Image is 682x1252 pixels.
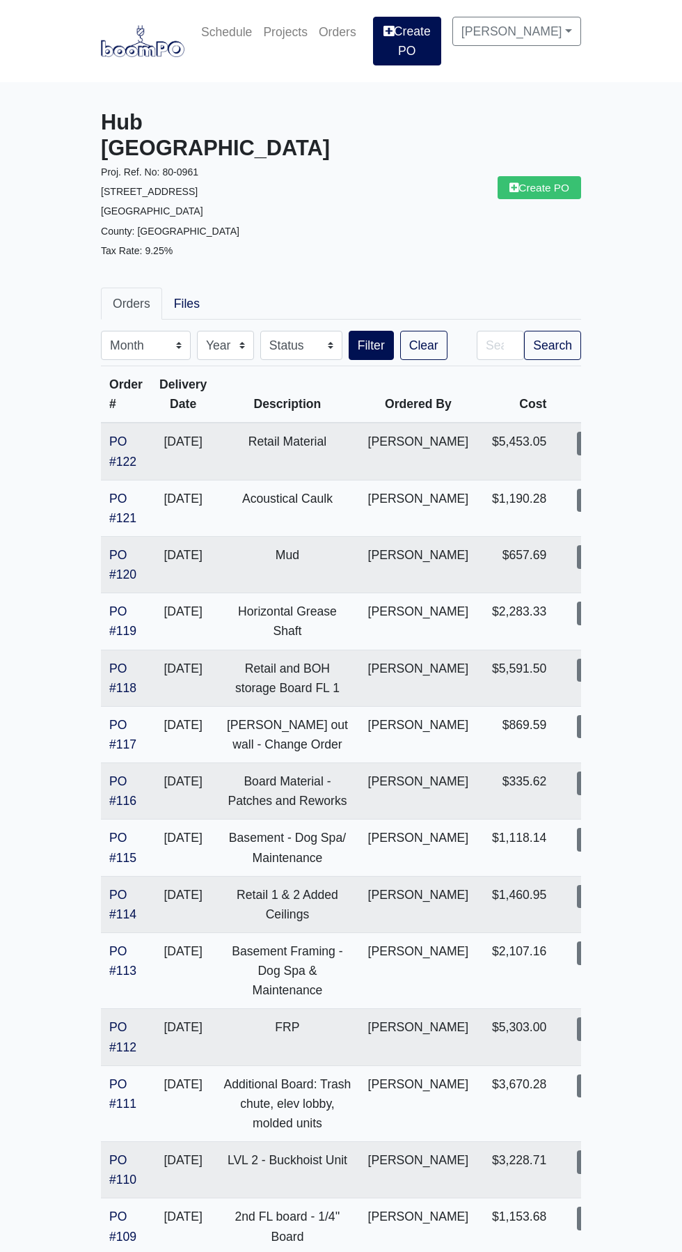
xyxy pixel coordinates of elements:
small: Tax Rate: 9.25% [101,245,173,256]
small: [STREET_ADDRESS] [101,186,198,197]
a: PO #117 [109,718,136,751]
td: $5,591.50 [477,650,555,706]
button: Search [524,331,581,360]
a: PO #115 [109,831,136,864]
td: [DATE] [151,1142,215,1198]
a: Clear [400,331,447,360]
th: Ordered By [360,366,477,423]
td: [DATE] [151,537,215,593]
td: $869.59 [477,706,555,762]
a: Schedule [196,17,257,47]
td: [DATE] [151,423,215,480]
div: Sent [577,1150,614,1174]
td: $1,190.28 [477,480,555,536]
div: Sent [577,715,614,739]
td: [DATE] [151,1009,215,1065]
a: PO #109 [109,1210,136,1243]
td: [PERSON_NAME] [360,1009,477,1065]
button: Filter [349,331,394,360]
a: PO #119 [109,604,136,638]
td: [PERSON_NAME] [360,537,477,593]
td: $1,460.95 [477,876,555,932]
div: Sent [577,1074,614,1098]
td: $657.69 [477,537,555,593]
a: PO #114 [109,888,136,921]
div: Sent [577,545,614,569]
th: Cost [477,366,555,423]
td: $2,283.33 [477,593,555,650]
div: Sent [577,602,614,625]
td: $3,228.71 [477,1142,555,1198]
td: FRP [215,1009,359,1065]
div: Sent [577,941,614,965]
a: PO #111 [109,1077,136,1111]
td: Basement - Dog Spa/ Maintenance [215,820,359,876]
a: [PERSON_NAME] [452,17,581,46]
td: [PERSON_NAME] [360,1142,477,1198]
td: [DATE] [151,650,215,706]
td: [DATE] [151,933,215,1009]
td: LVL 2 - Buckhoist Unit [215,1142,359,1198]
td: [PERSON_NAME] [360,933,477,1009]
td: [PERSON_NAME] out wall - Change Order [215,706,359,762]
input: Search [477,331,524,360]
th: Delivery Date [151,366,215,423]
small: County: [GEOGRAPHIC_DATA] [101,226,239,237]
td: [PERSON_NAME] [360,650,477,706]
td: [PERSON_NAME] [360,480,477,536]
td: Retail Material [215,423,359,480]
td: Acoustical Caulk [215,480,359,536]
a: Create PO [373,17,441,65]
div: Sent [577,489,614,512]
a: Orders [313,17,362,47]
a: PO #121 [109,492,136,525]
div: Sent [577,885,614,909]
td: Horizontal Grease Shaft [215,593,359,650]
td: Retail and BOH storage Board FL 1 [215,650,359,706]
td: $5,303.00 [477,1009,555,1065]
td: [PERSON_NAME] [360,876,477,932]
td: Basement Framing - Dog Spa & Maintenance [215,933,359,1009]
img: boomPO [101,25,184,57]
a: Projects [257,17,313,47]
div: Sent [577,659,614,682]
h3: Hub [GEOGRAPHIC_DATA] [101,110,331,162]
a: Orders [101,288,162,320]
td: [DATE] [151,706,215,762]
td: $5,453.05 [477,423,555,480]
td: $335.62 [477,763,555,820]
td: [DATE] [151,820,215,876]
td: [PERSON_NAME] [360,593,477,650]
a: PO #110 [109,1153,136,1187]
td: $3,670.28 [477,1065,555,1141]
td: Mud [215,537,359,593]
a: Create PO [498,176,581,199]
small: [GEOGRAPHIC_DATA] [101,205,203,217]
div: Sent [577,772,614,795]
th: Description [215,366,359,423]
a: PO #120 [109,548,136,581]
td: Board Material - Patches and Reworks [215,763,359,820]
th: Status [555,366,628,423]
a: PO #112 [109,1020,136,1054]
td: [DATE] [151,593,215,650]
td: [PERSON_NAME] [360,820,477,876]
td: [PERSON_NAME] [360,763,477,820]
div: Sent [577,432,614,455]
small: Proj. Ref. No: 80-0961 [101,166,198,178]
div: Sent [577,1207,614,1230]
div: Sent [577,1017,614,1041]
a: PO #118 [109,662,136,695]
td: Retail 1 & 2 Added Ceilings [215,876,359,932]
a: Files [162,288,212,320]
td: $1,118.14 [477,820,555,876]
a: PO #122 [109,435,136,468]
td: [DATE] [151,876,215,932]
a: PO #116 [109,774,136,808]
th: Order # [101,366,151,423]
td: [PERSON_NAME] [360,1065,477,1141]
td: [DATE] [151,1065,215,1141]
td: [DATE] [151,480,215,536]
td: $2,107.16 [477,933,555,1009]
a: PO #113 [109,944,136,978]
